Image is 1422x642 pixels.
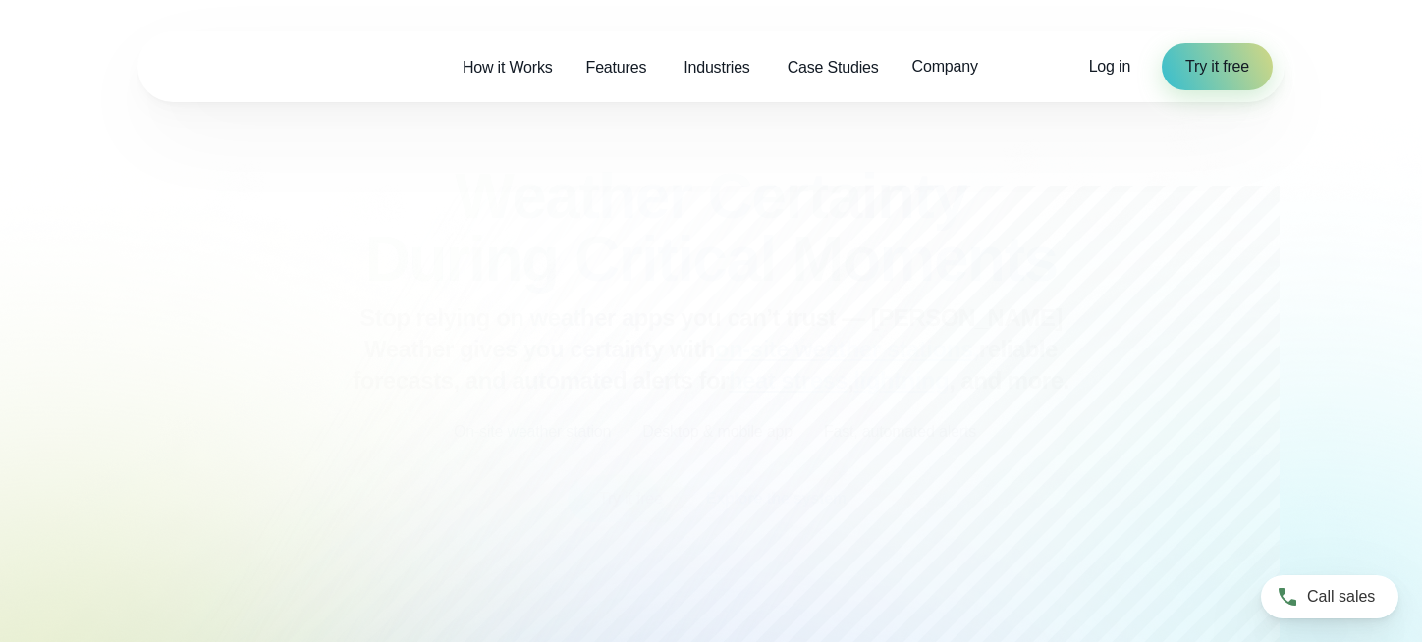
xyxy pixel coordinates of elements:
[771,47,896,87] a: Case Studies
[586,56,647,80] span: Features
[1185,55,1249,79] span: Try it free
[1261,575,1398,618] a: Call sales
[684,56,749,80] span: Industries
[1089,58,1130,75] span: Log in
[912,55,978,79] span: Company
[1307,585,1375,609] span: Call sales
[1089,55,1130,79] a: Log in
[1162,43,1273,90] a: Try it free
[446,47,570,87] a: How it Works
[788,56,879,80] span: Case Studies
[463,56,553,80] span: How it Works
